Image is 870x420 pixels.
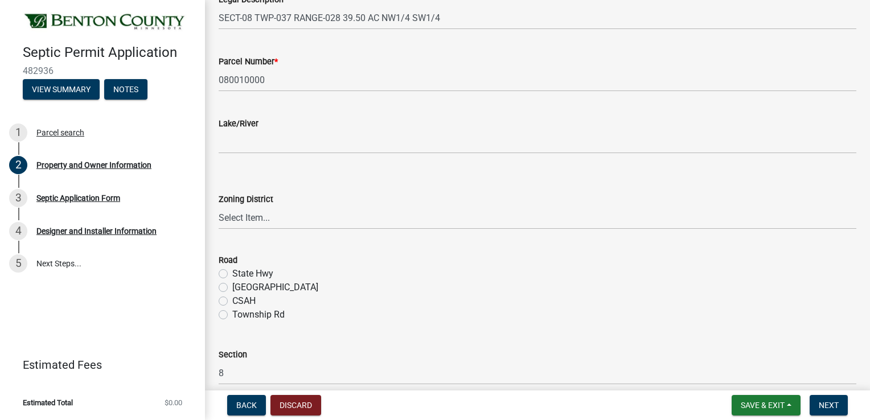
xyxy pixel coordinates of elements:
[9,222,27,240] div: 4
[810,395,848,415] button: Next
[9,353,187,376] a: Estimated Fees
[219,120,258,128] label: Lake/River
[104,85,147,94] wm-modal-confirm: Notes
[9,123,27,142] div: 1
[9,156,27,174] div: 2
[219,196,273,204] label: Zoning District
[36,161,151,169] div: Property and Owner Information
[23,79,100,100] button: View Summary
[23,399,73,406] span: Estimated Total
[232,267,273,281] label: State Hwy
[232,308,285,322] label: Township Rd
[36,129,84,137] div: Parcel search
[270,395,321,415] button: Discard
[232,281,318,294] label: [GEOGRAPHIC_DATA]
[23,65,182,76] span: 482936
[36,194,120,202] div: Septic Application Form
[219,257,237,265] label: Road
[9,189,27,207] div: 3
[232,294,256,308] label: CSAH
[819,401,839,410] span: Next
[219,58,278,66] label: Parcel Number
[23,44,196,61] h4: Septic Permit Application
[227,395,266,415] button: Back
[741,401,785,410] span: Save & Exit
[236,401,257,410] span: Back
[23,12,187,32] img: Benton County, Minnesota
[165,399,182,406] span: $0.00
[23,85,100,94] wm-modal-confirm: Summary
[104,79,147,100] button: Notes
[732,395,801,415] button: Save & Exit
[36,227,157,235] div: Designer and Installer Information
[9,254,27,273] div: 5
[219,351,247,359] label: Section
